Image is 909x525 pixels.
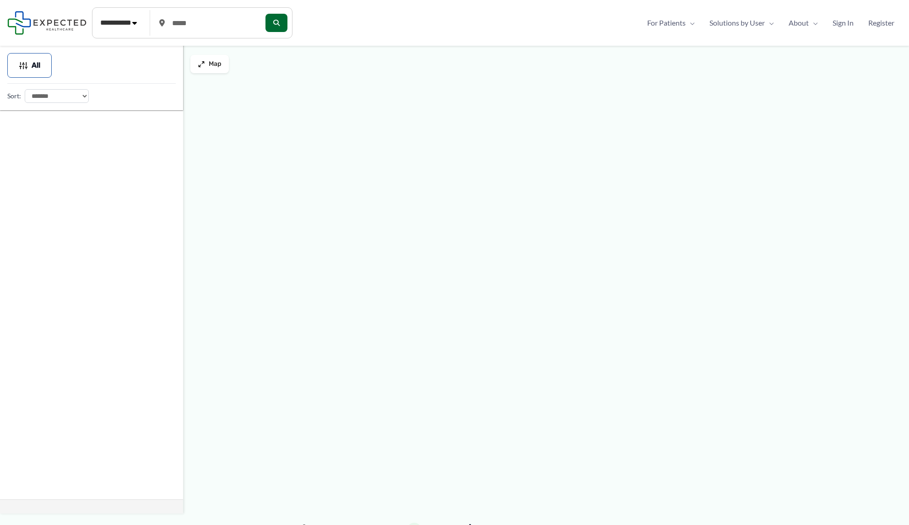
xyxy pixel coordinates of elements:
[709,16,765,30] span: Solutions by User
[198,60,205,68] img: Maximize
[640,16,702,30] a: For PatientsMenu Toggle
[7,11,87,34] img: Expected Healthcare Logo - side, dark font, small
[781,16,825,30] a: AboutMenu Toggle
[765,16,774,30] span: Menu Toggle
[209,60,222,68] span: Map
[686,16,695,30] span: Menu Toggle
[825,16,861,30] a: Sign In
[861,16,902,30] a: Register
[7,53,52,78] button: All
[647,16,686,30] span: For Patients
[32,62,40,69] span: All
[809,16,818,30] span: Menu Toggle
[833,16,854,30] span: Sign In
[868,16,894,30] span: Register
[789,16,809,30] span: About
[190,55,229,73] button: Map
[702,16,781,30] a: Solutions by UserMenu Toggle
[19,61,28,70] img: Filter
[7,90,21,102] label: Sort:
